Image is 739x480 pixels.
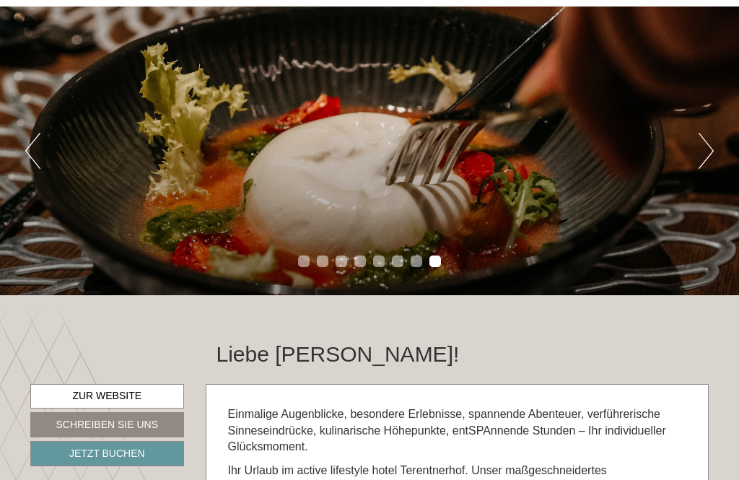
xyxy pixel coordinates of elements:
button: Next [699,133,714,169]
button: Previous [25,133,40,169]
a: Jetzt buchen [30,441,184,466]
h1: Liebe [PERSON_NAME]! [217,342,460,366]
a: Schreiben Sie uns [30,412,184,437]
p: Einmalige Augenblicke, besondere Erlebnisse, spannende Abenteuer, verführerische Sinneseindrücke,... [228,406,687,456]
a: Zur Website [30,384,184,409]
